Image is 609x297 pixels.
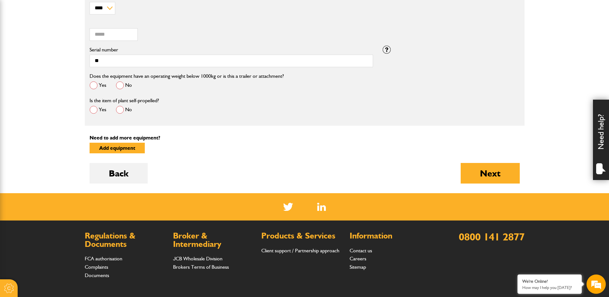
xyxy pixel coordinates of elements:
a: LinkedIn [317,203,326,211]
button: Add equipment [90,143,145,153]
a: 0800 141 2877 [459,230,525,243]
textarea: Type your message and hit 'Enter' [8,116,117,193]
div: We're Online! [522,279,577,284]
input: Enter your email address [8,78,117,93]
p: How may I help you today? [522,285,577,290]
h2: Information [350,232,431,240]
a: Complaints [85,264,108,270]
label: Yes [90,81,106,89]
label: Yes [90,106,106,114]
label: Serial number [90,47,373,52]
h2: Regulations & Documents [85,232,167,248]
a: JCB Wholesale Division [173,256,222,262]
a: Brokers Terms of Business [173,264,229,270]
a: Contact us [350,248,372,254]
h2: Products & Services [261,232,343,240]
div: Chat with us now [33,36,108,44]
div: Need help? [593,100,609,180]
a: Careers [350,256,366,262]
p: Need to add more equipment? [90,135,520,140]
input: Enter your phone number [8,97,117,112]
a: Sitemap [350,264,366,270]
a: Documents [85,272,109,278]
em: Start Chat [87,198,117,207]
button: Back [90,163,148,184]
img: d_20077148190_company_1631870298795_20077148190 [11,36,27,45]
input: Enter your last name [8,59,117,74]
button: Next [461,163,520,184]
label: No [116,81,132,89]
label: Is the item of plant self-propelled? [90,98,159,103]
img: Linked In [317,203,326,211]
div: Minimize live chat window [105,3,121,19]
label: Does the equipment have an operating weight below 1000kg or is this a trailer or attachment? [90,74,284,79]
a: Client support / Partnership approach [261,248,339,254]
a: FCA authorisation [85,256,122,262]
h2: Broker & Intermediary [173,232,255,248]
img: Twitter [283,203,293,211]
label: No [116,106,132,114]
